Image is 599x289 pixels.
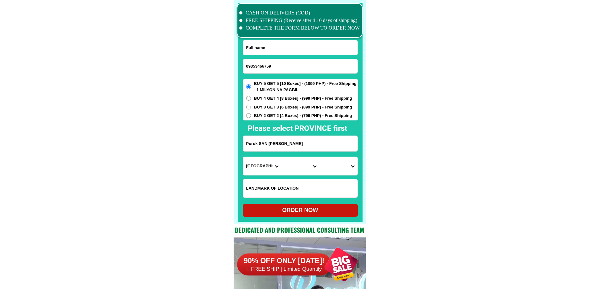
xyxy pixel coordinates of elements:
[281,157,319,175] select: Select district
[248,123,415,134] h2: Please select PROVINCE first
[237,266,331,273] h6: + FREE SHIP | Limited Quantily
[246,105,251,109] input: BUY 3 GET 3 [6 Boxes] - (899 PHP) - Free Shipping
[254,104,352,110] span: BUY 3 GET 3 [6 Boxes] - (899 PHP) - Free Shipping
[243,206,358,214] div: ORDER NOW
[243,179,358,197] input: Input LANDMARKOFLOCATION
[234,225,366,235] h2: Dedicated and professional consulting team
[254,113,352,119] span: BUY 2 GET 2 [4 Boxes] - (799 PHP) - Free Shipping
[254,81,358,93] span: BUY 5 GET 5 [10 Boxes] - (1099 PHP) - Free Shipping - 1 MILYON NA PAGBILI
[243,157,281,175] select: Select province
[237,256,331,266] h6: 90% OFF ONLY [DATE]!
[239,24,360,32] li: COMPLETE THE FORM BELOW TO ORDER NOW
[246,84,251,89] input: BUY 5 GET 5 [10 Boxes] - (1099 PHP) - Free Shipping - 1 MILYON NA PAGBILI
[243,40,358,55] input: Input full_name
[243,136,358,151] input: Input address
[246,113,251,118] input: BUY 2 GET 2 [4 Boxes] - (799 PHP) - Free Shipping
[254,95,352,102] span: BUY 4 GET 4 [8 Boxes] - (999 PHP) - Free Shipping
[246,96,251,101] input: BUY 4 GET 4 [8 Boxes] - (999 PHP) - Free Shipping
[239,9,360,17] li: CASH ON DELIVERY (COD)
[243,59,358,73] input: Input phone_number
[319,157,357,175] select: Select commune
[239,17,360,24] li: FREE SHIPPING (Receive after 4-10 days of shipping)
